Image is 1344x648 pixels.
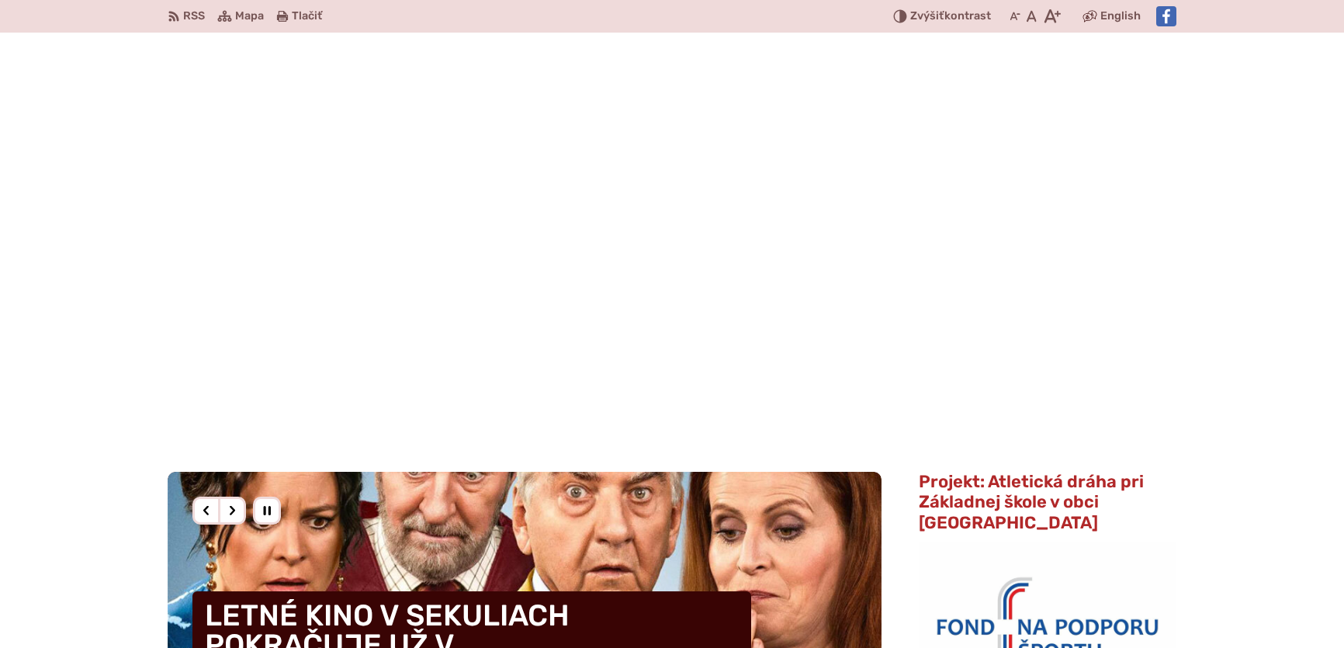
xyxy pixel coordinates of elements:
[1156,6,1176,26] img: Prejsť na Facebook stránku
[910,9,944,23] span: Zvýšiť
[218,497,246,525] div: Nasledujúci slajd
[1097,7,1144,26] a: English
[919,471,1144,533] span: Projekt: Atletická dráha pri Základnej škole v obci [GEOGRAPHIC_DATA]
[292,10,322,23] span: Tlačiť
[910,10,991,23] span: kontrast
[235,7,264,26] span: Mapa
[253,497,281,525] div: Pozastaviť pohyb slajdera
[192,497,220,525] div: Predošlý slajd
[1100,7,1141,26] span: English
[183,7,205,26] span: RSS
